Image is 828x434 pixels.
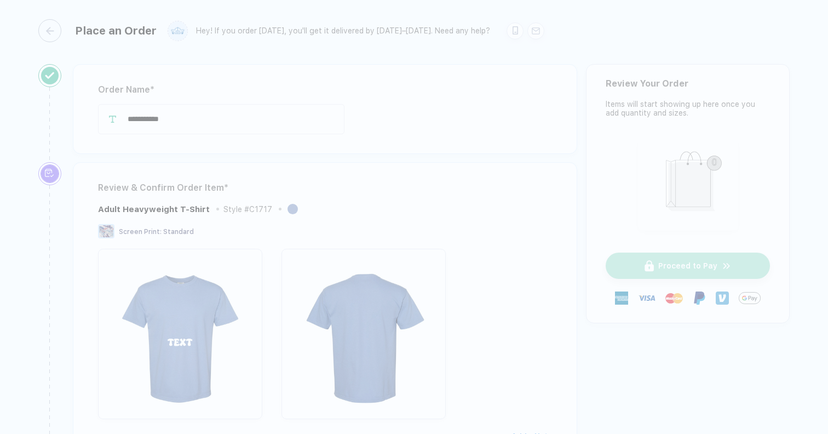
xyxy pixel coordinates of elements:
[716,292,729,305] img: Venmo
[168,21,187,41] img: user profile
[119,228,162,236] span: Screen Print :
[196,26,490,36] div: Hey! If you order [DATE], you'll get it delivered by [DATE]–[DATE]. Need any help?
[98,204,210,214] div: Adult Heavyweight T-Shirt
[615,292,628,305] img: express
[638,289,656,307] img: visa
[693,292,706,305] img: Paypal
[606,100,770,117] div: Items will start showing up here once you add quantity and sizes.
[606,78,770,89] div: Review Your Order
[163,228,194,236] span: Standard
[98,224,114,238] img: Screen Print
[98,179,552,197] div: Review & Confirm Order Item
[75,24,157,37] div: Place an Order
[104,254,257,408] img: 299fbdf5-c039-42f1-b7d1-ab19febc532b_nt_front_1755859311890.jpg
[287,254,440,408] img: 299fbdf5-c039-42f1-b7d1-ab19febc532b_nt_back_1755859311893.jpg
[223,205,272,214] div: Style # C1717
[643,144,733,224] img: shopping_bag.png
[98,81,552,99] div: Order Name
[739,287,761,309] img: Google Pay
[665,289,683,307] img: master-card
